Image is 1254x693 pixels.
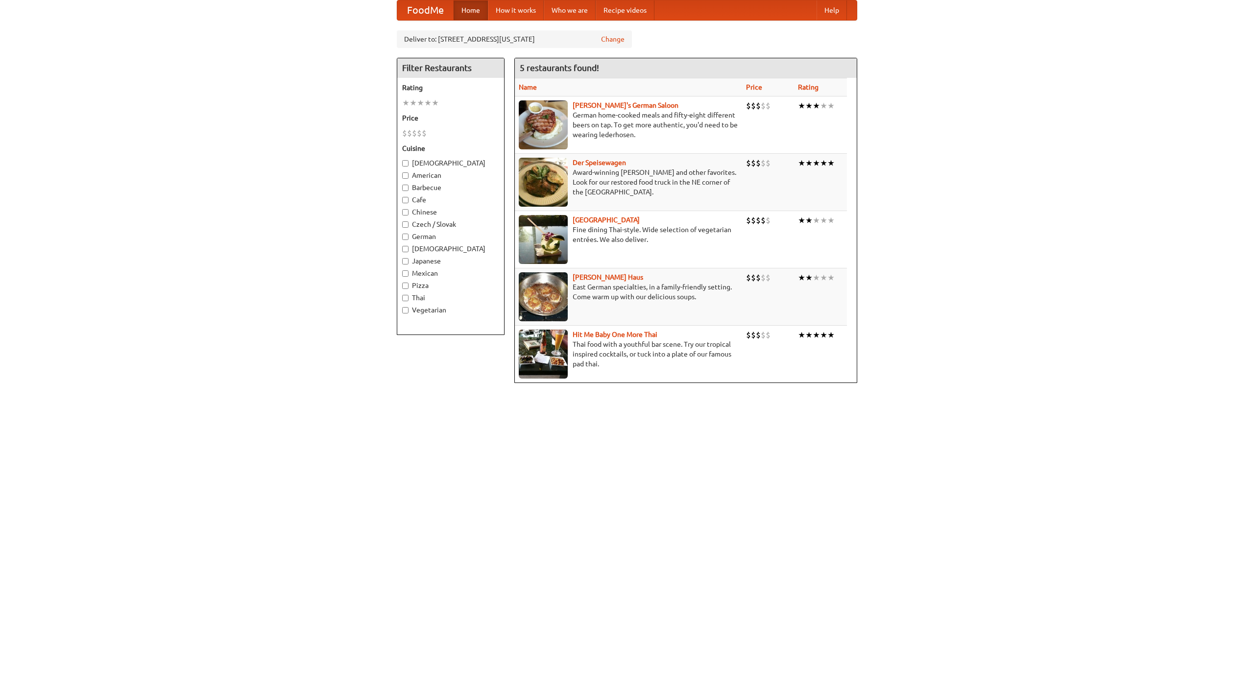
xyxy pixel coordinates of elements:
li: ★ [813,215,820,226]
a: Recipe videos [596,0,654,20]
li: ★ [820,272,827,283]
a: Hit Me Baby One More Thai [573,331,657,338]
label: Cafe [402,195,499,205]
input: [DEMOGRAPHIC_DATA] [402,160,409,167]
label: Mexican [402,268,499,278]
input: Cafe [402,197,409,203]
p: Fine dining Thai-style. Wide selection of vegetarian entrées. We also deliver. [519,225,738,244]
a: Change [601,34,625,44]
p: Thai food with a youthful bar scene. Try our tropical inspired cocktails, or tuck into a plate of... [519,339,738,369]
p: German home-cooked meals and fifty-eight different beers on tap. To get more authentic, you'd nee... [519,110,738,140]
input: Barbecue [402,185,409,191]
li: $ [766,330,771,340]
li: $ [746,330,751,340]
label: American [402,170,499,180]
h5: Cuisine [402,143,499,153]
li: ★ [805,158,813,168]
li: ★ [827,158,835,168]
li: ★ [805,330,813,340]
li: ★ [813,330,820,340]
label: Barbecue [402,183,499,192]
li: ★ [827,215,835,226]
img: babythai.jpg [519,330,568,379]
li: ★ [798,158,805,168]
p: Award-winning [PERSON_NAME] and other favorites. Look for our restored food truck in the NE corne... [519,167,738,197]
input: Czech / Slovak [402,221,409,228]
label: Japanese [402,256,499,266]
label: German [402,232,499,241]
li: $ [412,128,417,139]
img: satay.jpg [519,215,568,264]
label: Pizza [402,281,499,290]
li: ★ [805,215,813,226]
label: Czech / Slovak [402,219,499,229]
label: Vegetarian [402,305,499,315]
li: $ [756,272,761,283]
li: $ [761,215,766,226]
input: Mexican [402,270,409,277]
li: ★ [813,272,820,283]
li: $ [766,100,771,111]
b: [PERSON_NAME]'s German Saloon [573,101,678,109]
li: ★ [805,272,813,283]
li: $ [422,128,427,139]
input: Thai [402,295,409,301]
li: $ [751,330,756,340]
input: German [402,234,409,240]
li: $ [746,158,751,168]
a: Der Speisewagen [573,159,626,167]
li: ★ [813,158,820,168]
input: Japanese [402,258,409,264]
input: Vegetarian [402,307,409,313]
a: [PERSON_NAME] Haus [573,273,643,281]
a: Help [817,0,847,20]
li: $ [756,330,761,340]
label: Thai [402,293,499,303]
li: ★ [827,272,835,283]
li: ★ [827,100,835,111]
a: Home [454,0,488,20]
li: $ [746,215,751,226]
label: [DEMOGRAPHIC_DATA] [402,158,499,168]
h5: Price [402,113,499,123]
li: $ [756,215,761,226]
li: $ [417,128,422,139]
input: American [402,172,409,179]
label: Chinese [402,207,499,217]
li: ★ [813,100,820,111]
li: ★ [798,100,805,111]
input: [DEMOGRAPHIC_DATA] [402,246,409,252]
li: $ [766,215,771,226]
li: ★ [798,272,805,283]
label: [DEMOGRAPHIC_DATA] [402,244,499,254]
li: $ [402,128,407,139]
li: ★ [820,215,827,226]
a: Who we are [544,0,596,20]
ng-pluralize: 5 restaurants found! [520,63,599,72]
li: ★ [417,97,424,108]
p: East German specialties, in a family-friendly setting. Come warm up with our delicious soups. [519,282,738,302]
li: ★ [827,330,835,340]
li: ★ [798,215,805,226]
div: Deliver to: [STREET_ADDRESS][US_STATE] [397,30,632,48]
li: ★ [798,330,805,340]
li: ★ [424,97,432,108]
li: ★ [820,330,827,340]
li: ★ [402,97,410,108]
input: Chinese [402,209,409,215]
a: FoodMe [397,0,454,20]
li: $ [761,330,766,340]
li: ★ [432,97,439,108]
li: $ [761,100,766,111]
li: $ [751,272,756,283]
a: [GEOGRAPHIC_DATA] [573,216,640,224]
h4: Filter Restaurants [397,58,504,78]
li: ★ [820,158,827,168]
li: $ [761,272,766,283]
img: kohlhaus.jpg [519,272,568,321]
a: How it works [488,0,544,20]
li: $ [756,100,761,111]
